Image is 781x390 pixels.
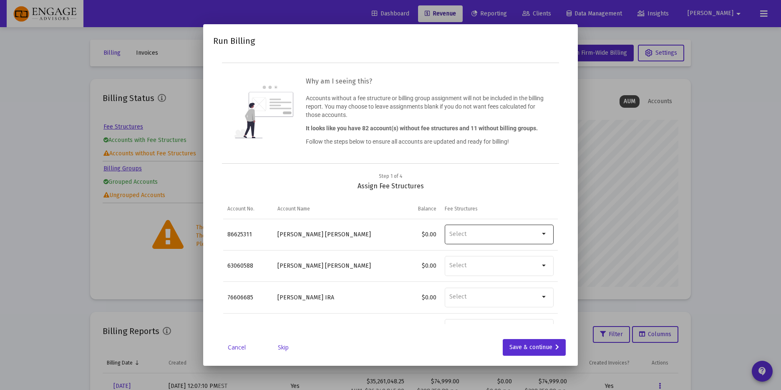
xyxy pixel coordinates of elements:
div: $0.00 [395,262,436,270]
div: Save & continue [509,339,559,356]
p: Follow the steps below to ensure all accounts are updated and ready for billing! [306,137,546,146]
div: Data grid [223,199,558,324]
button: Save & continue [503,339,566,356]
img: question [234,86,293,138]
div: Balance [418,205,436,212]
mat-chip-list: Selection [449,291,539,302]
div: Account Name [277,205,310,212]
div: $0.00 [395,294,436,302]
mat-icon: arrow_drop_down [539,324,549,334]
div: Step 1 of 4 [379,172,402,180]
mat-icon: arrow_drop_down [539,229,549,239]
div: $0.00 [395,230,436,239]
td: 86625311 [223,219,273,251]
td: 76606685 [223,282,273,313]
td: Column Balance [390,199,441,219]
div: Assign Fee Structures [223,172,558,190]
input: Select [449,293,539,301]
td: Column Account Name [273,199,390,219]
mat-chip-list: Selection [449,323,539,334]
div: Account No. [227,205,254,212]
mat-icon: arrow_drop_down [539,261,549,271]
input: Select [449,262,539,269]
div: [PERSON_NAME] IRA [277,294,386,302]
td: 69580893 [223,313,273,344]
mat-chip-list: Selection [449,229,539,240]
p: It looks like you have 82 account(s) without fee structures and 11 without billing groups. [306,124,546,132]
td: 63060588 [223,250,273,281]
div: [PERSON_NAME] [PERSON_NAME] [277,262,386,270]
td: Column Fee Structures [441,199,558,219]
mat-icon: arrow_drop_down [539,292,549,302]
mat-chip-list: Selection [449,260,539,271]
h3: Why am I seeing this? [306,76,546,87]
div: [PERSON_NAME] [PERSON_NAME] [277,230,386,239]
a: Cancel [216,343,257,352]
div: Fee Structures [445,205,478,212]
td: Column Account No. [223,199,273,219]
a: Skip [262,343,304,352]
h2: Run Billing [213,34,255,48]
p: Accounts without a fee structure or billing group assignment will not be included in the billing ... [306,94,546,119]
input: Select [449,230,539,238]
